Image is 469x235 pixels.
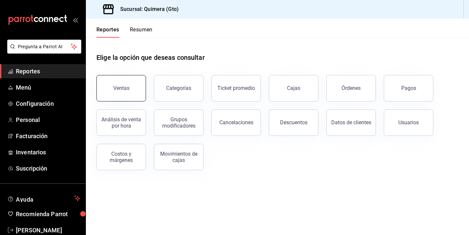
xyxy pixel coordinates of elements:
span: Facturación [16,132,80,140]
span: Menú [16,83,80,92]
div: Descuentos [280,119,307,126]
button: Usuarios [384,109,433,136]
div: Cajas [287,85,300,91]
span: Personal [16,115,80,124]
button: Ticket promedio [211,75,261,101]
button: Descuentos [269,109,318,136]
div: Categorías [166,85,191,91]
button: Órdenes [326,75,376,101]
button: Análisis de venta por hora [96,109,146,136]
span: Suscripción [16,164,80,173]
a: Pregunta a Parrot AI [5,48,81,55]
button: open_drawer_menu [73,17,78,22]
div: Cancelaciones [219,119,253,126]
div: Análisis de venta por hora [101,116,142,129]
span: Pregunta a Parrot AI [18,43,71,50]
div: Datos de clientes [331,119,371,126]
button: Categorías [154,75,203,101]
button: Pregunta a Parrot AI [7,40,81,54]
button: Datos de clientes [326,109,376,136]
div: Pagos [401,85,416,91]
div: Costos y márgenes [101,151,142,163]
button: Ventas [96,75,146,101]
div: Órdenes [342,85,361,91]
button: Pagos [384,75,433,101]
button: Cajas [269,75,318,101]
span: Recomienda Parrot [16,210,80,218]
div: navigation tabs [96,26,153,38]
button: Grupos modificadores [154,109,203,136]
button: Movimientos de cajas [154,144,203,170]
button: Costos y márgenes [96,144,146,170]
button: Cancelaciones [211,109,261,136]
button: Reportes [96,26,119,38]
span: Configuración [16,99,80,108]
div: Movimientos de cajas [158,151,199,163]
div: Ventas [113,85,129,91]
button: Resumen [130,26,153,38]
span: [PERSON_NAME] [16,226,80,235]
h3: Sucursal: Quimera (Gto) [115,5,179,13]
div: Usuarios [398,119,419,126]
h1: Elige la opción que deseas consultar [96,53,205,62]
span: Reportes [16,67,80,76]
div: Grupos modificadores [158,116,199,129]
span: Ayuda [16,194,72,202]
span: Inventarios [16,148,80,157]
div: Ticket promedio [217,85,255,91]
